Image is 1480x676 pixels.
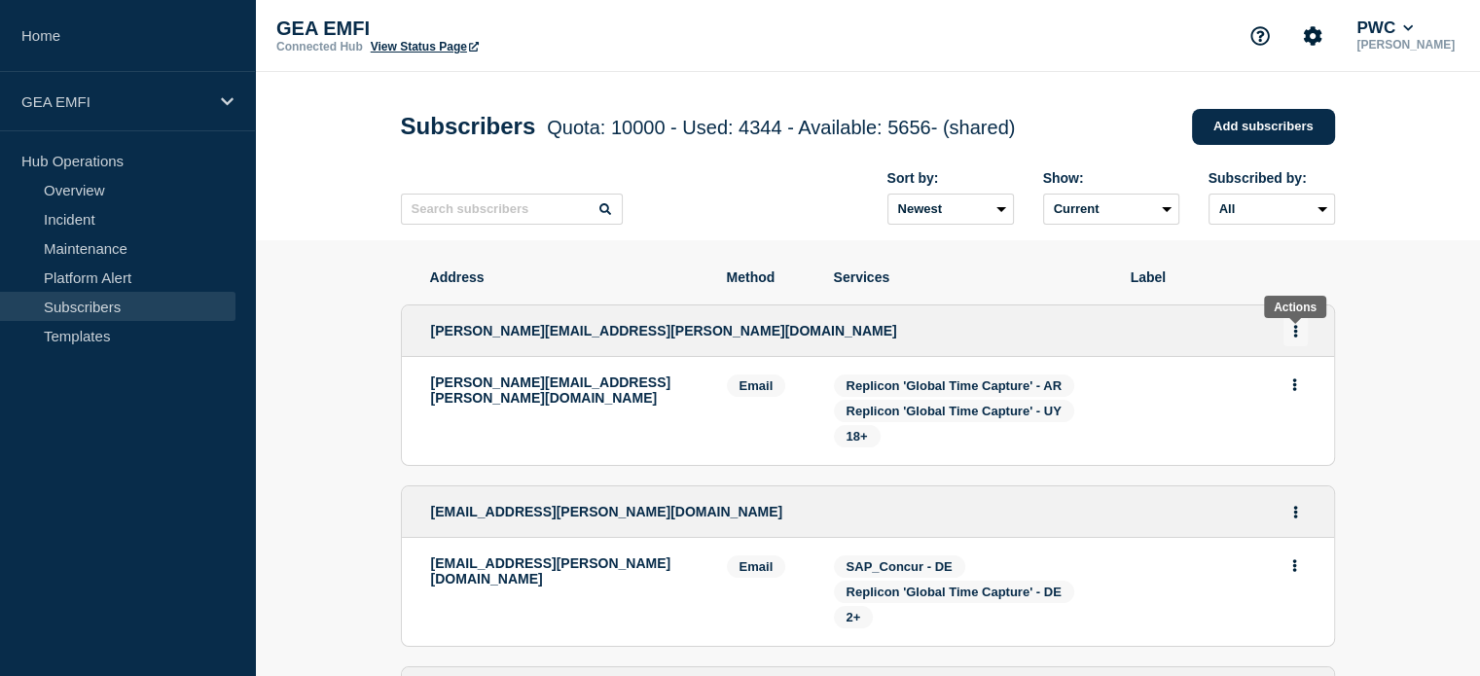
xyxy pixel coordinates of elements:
[1192,109,1335,145] a: Add subscribers
[431,555,698,587] p: [EMAIL_ADDRESS][PERSON_NAME][DOMAIN_NAME]
[276,40,363,53] p: Connected Hub
[727,555,786,578] span: Email
[21,93,208,110] p: GEA EMFI
[1292,16,1333,56] button: Account settings
[1282,551,1307,581] button: Actions
[887,194,1014,225] select: Sort by
[847,404,1062,418] span: Replicon 'Global Time Capture' - UY
[1283,497,1308,527] button: Actions
[401,194,623,225] input: Search subscribers
[1353,18,1417,38] button: PWC
[431,323,897,338] span: [PERSON_NAME][EMAIL_ADDRESS][PERSON_NAME][DOMAIN_NAME]
[887,170,1014,186] div: Sort by:
[1209,194,1335,225] select: Subscribed by
[1240,16,1281,56] button: Support
[1274,301,1317,314] div: Actions
[1353,38,1459,52] p: [PERSON_NAME]
[1131,269,1306,285] span: Label
[847,585,1062,599] span: Replicon 'Global Time Capture' - DE
[727,374,786,397] span: Email
[847,378,1062,393] span: Replicon 'Global Time Capture' - AR
[727,269,805,285] span: Method
[547,117,1015,138] span: Quota: 10000 - Used: 4344 - Available: 5656 - (shared)
[1283,316,1308,346] button: Actions
[847,610,861,624] span: 2+
[847,559,953,574] span: SAP_Concur - DE
[1043,194,1179,225] select: Deleted
[1282,370,1307,400] button: Actions
[430,269,698,285] span: Address
[847,429,868,444] span: 18+
[1043,170,1179,186] div: Show:
[431,504,783,519] span: [EMAIL_ADDRESS][PERSON_NAME][DOMAIN_NAME]
[1209,170,1335,186] div: Subscribed by:
[431,374,698,406] p: [PERSON_NAME][EMAIL_ADDRESS][PERSON_NAME][DOMAIN_NAME]
[401,113,1016,140] h1: Subscribers
[834,269,1101,285] span: Services
[371,40,479,53] a: View Status Page
[276,18,666,40] p: GEA EMFI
